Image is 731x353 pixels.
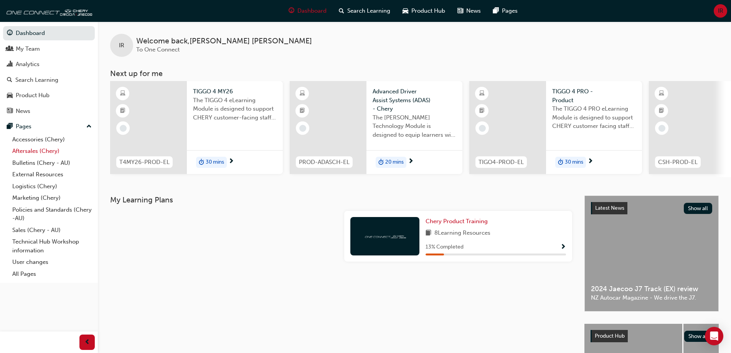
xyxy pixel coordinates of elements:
[9,192,95,204] a: Marketing (Chery)
[565,158,583,167] span: 30 mins
[7,77,12,84] span: search-icon
[7,108,13,115] span: news-icon
[290,81,462,174] a: PROD-ADASCH-ELAdvanced Driver Assist Systems (ADAS) - CheryThe [PERSON_NAME] Technology Module is...
[7,92,13,99] span: car-icon
[658,158,698,167] span: CSH-PROD-EL
[552,104,636,131] span: The TIGGO 4 PRO eLearning Module is designed to support CHERY customer facing staff with the prod...
[3,42,95,56] a: My Team
[378,157,384,167] span: duration-icon
[16,107,30,116] div: News
[3,25,95,119] button: DashboardMy TeamAnalyticsSearch LearningProduct HubNews
[9,134,95,146] a: Accessories (Chery)
[591,202,712,214] a: Latest NewsShow all
[136,46,180,53] span: To One Connect
[7,123,13,130] span: pages-icon
[299,125,306,132] span: learningRecordVerb_NONE-icon
[9,268,95,280] a: All Pages
[16,45,40,53] div: My Team
[466,7,481,15] span: News
[502,7,518,15] span: Pages
[193,96,277,122] span: The TIGGO 4 eLearning Module is designed to support CHERY customer-facing staff with the product ...
[584,196,719,312] a: Latest NewsShow all2024 Jaecoo J7 Track (EX) reviewNZ Autocar Magazine - We drive the J7.
[297,7,327,15] span: Dashboard
[595,205,624,211] span: Latest News
[3,104,95,118] a: News
[658,125,665,132] span: learningRecordVerb_NONE-icon
[347,7,390,15] span: Search Learning
[4,3,92,18] img: oneconnect
[7,46,13,53] span: people-icon
[339,6,344,16] span: search-icon
[3,73,95,87] a: Search Learning
[120,106,125,116] span: booktick-icon
[7,30,13,37] span: guage-icon
[558,157,563,167] span: duration-icon
[479,125,486,132] span: learningRecordVerb_NONE-icon
[552,87,636,104] span: TIGGO 4 PRO - Product
[3,119,95,134] button: Pages
[479,158,524,167] span: TIGO4-PROD-EL
[289,6,294,16] span: guage-icon
[119,158,170,167] span: T4MY26-PROD-EL
[684,203,713,214] button: Show all
[206,158,224,167] span: 30 mins
[434,229,490,238] span: 8 Learning Resources
[110,196,572,204] h3: My Learning Plans
[411,7,445,15] span: Product Hub
[705,327,723,345] div: Open Intercom Messenger
[9,224,95,236] a: Sales (Chery - AU)
[9,204,95,224] a: Policies and Standards (Chery -AU)
[591,293,712,302] span: NZ Autocar Magazine - We drive the J7.
[86,122,92,132] span: up-icon
[9,256,95,268] a: User changes
[333,3,396,19] a: search-iconSearch Learning
[7,61,13,68] span: chart-icon
[373,87,456,113] span: Advanced Driver Assist Systems (ADAS) - Chery
[659,106,664,116] span: booktick-icon
[3,88,95,103] a: Product Hub
[718,7,723,15] span: IR
[84,338,90,347] span: prev-icon
[479,106,485,116] span: booktick-icon
[403,6,408,16] span: car-icon
[9,157,95,169] a: Bulletins (Chery - AU)
[300,106,305,116] span: booktick-icon
[3,57,95,71] a: Analytics
[591,330,713,342] a: Product HubShow all
[426,217,491,226] a: Chery Product Training
[487,3,524,19] a: pages-iconPages
[228,158,234,165] span: next-icon
[110,81,283,174] a: T4MY26-PROD-ELTIGGO 4 MY26The TIGGO 4 eLearning Module is designed to support CHERY customer-faci...
[408,158,414,165] span: next-icon
[299,158,350,167] span: PROD-ADASCH-EL
[373,113,456,139] span: The [PERSON_NAME] Technology Module is designed to equip learners with essential knowledge about ...
[9,236,95,256] a: Technical Hub Workshop information
[684,331,713,342] button: Show all
[714,4,727,18] button: IR
[385,158,404,167] span: 20 mins
[396,3,451,19] a: car-iconProduct Hub
[426,229,431,238] span: book-icon
[120,125,127,132] span: learningRecordVerb_NONE-icon
[98,69,731,78] h3: Next up for me
[9,169,95,181] a: External Resources
[364,232,406,240] img: oneconnect
[493,6,499,16] span: pages-icon
[15,76,58,85] div: Search Learning
[199,157,204,167] span: duration-icon
[591,285,712,293] span: 2024 Jaecoo J7 Track (EX) review
[595,333,625,339] span: Product Hub
[469,81,642,174] a: TIGO4-PROD-ELTIGGO 4 PRO - ProductThe TIGGO 4 PRO eLearning Module is designed to support CHERY c...
[300,89,305,99] span: learningResourceType_ELEARNING-icon
[457,6,463,16] span: news-icon
[659,89,664,99] span: learningResourceType_ELEARNING-icon
[16,122,31,131] div: Pages
[282,3,333,19] a: guage-iconDashboard
[3,26,95,40] a: Dashboard
[9,181,95,192] a: Logistics (Chery)
[9,145,95,157] a: Aftersales (Chery)
[136,37,312,46] span: Welcome back , [PERSON_NAME] [PERSON_NAME]
[119,41,124,50] span: IR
